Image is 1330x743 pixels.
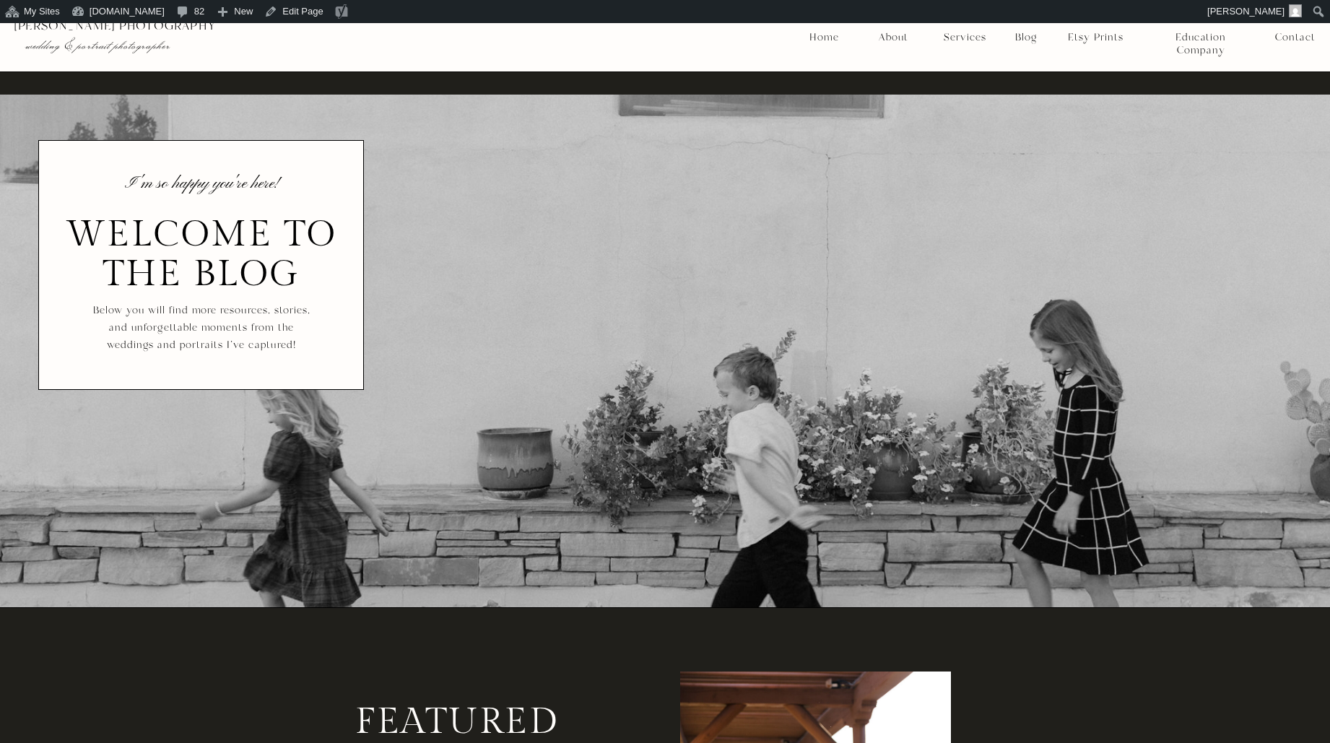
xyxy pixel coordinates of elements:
[938,31,991,44] a: Services
[1010,31,1042,44] a: Blog
[1207,6,1285,17] span: [PERSON_NAME]
[1275,31,1315,44] a: Contact
[89,302,314,355] p: Below you will find more resources, stories, and unforgettable moments from the weddings and port...
[809,31,840,44] a: Home
[121,177,282,197] h3: I'm so happy you're here!
[14,19,439,32] p: [PERSON_NAME] photography
[1062,31,1129,44] a: Etsy Prints
[1151,31,1251,44] a: Education Company
[874,31,911,44] a: About
[25,38,409,53] p: wedding & portrait photographer
[65,214,337,285] h2: Welcome to the blog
